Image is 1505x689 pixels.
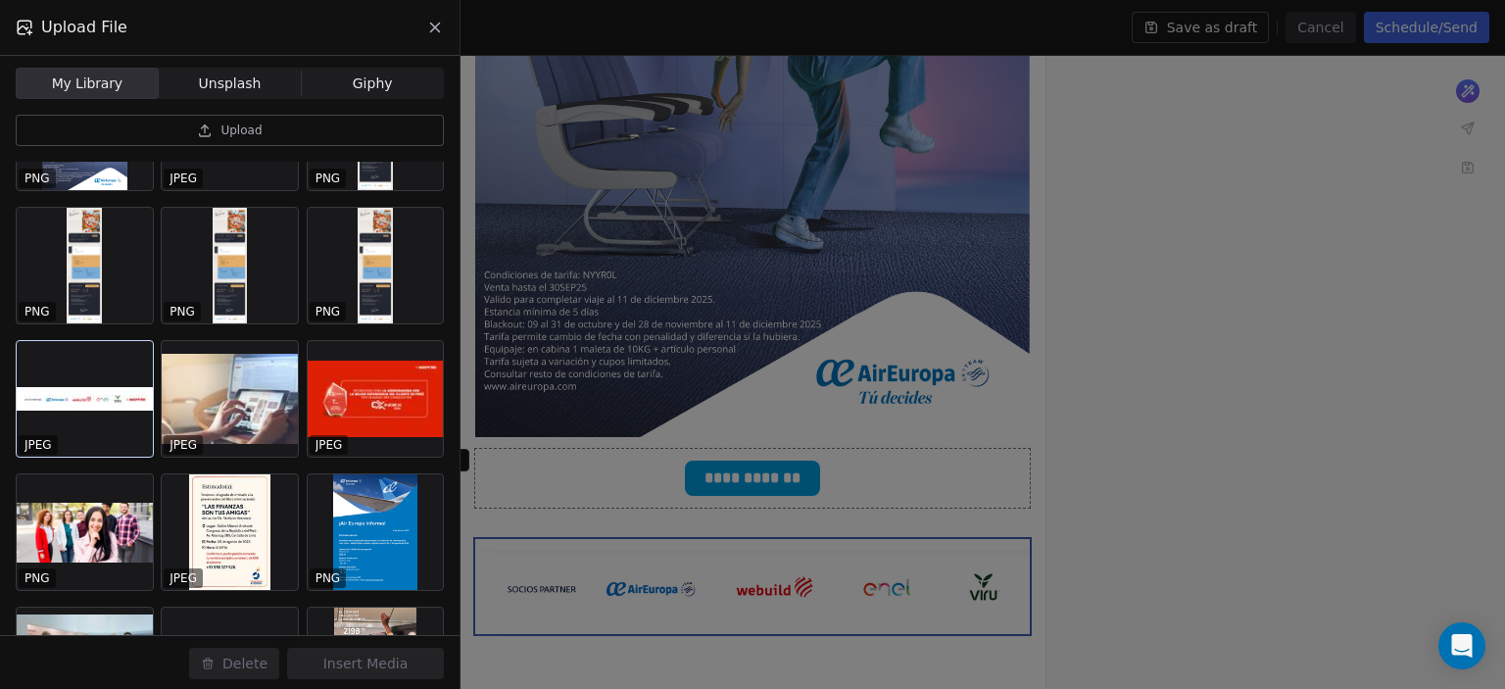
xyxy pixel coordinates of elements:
[189,648,279,679] button: Delete
[41,16,127,39] span: Upload File
[199,74,262,94] span: Unsplash
[170,171,197,186] p: JPEG
[170,437,197,453] p: JPEG
[353,74,393,94] span: Giphy
[287,648,444,679] button: Insert Media
[16,115,444,146] button: Upload
[1438,622,1485,669] div: Open Intercom Messenger
[170,304,195,320] p: PNG
[316,570,341,586] p: PNG
[24,437,52,453] p: JPEG
[316,171,341,186] p: PNG
[24,304,50,320] p: PNG
[170,570,197,586] p: JPEG
[220,123,262,138] span: Upload
[24,171,50,186] p: PNG
[316,437,343,453] p: JPEG
[24,570,50,586] p: PNG
[316,304,341,320] p: PNG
